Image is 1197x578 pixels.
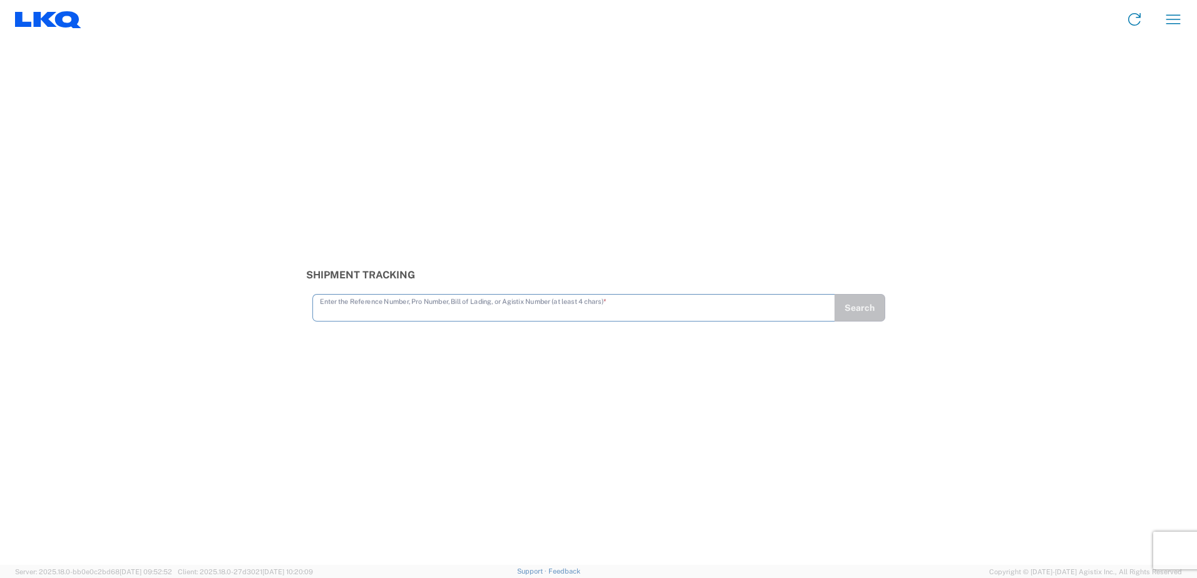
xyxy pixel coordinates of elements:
[306,269,891,281] h3: Shipment Tracking
[15,568,172,575] span: Server: 2025.18.0-bb0e0c2bd68
[120,568,172,575] span: [DATE] 09:52:52
[262,568,313,575] span: [DATE] 10:20:09
[517,567,548,575] a: Support
[178,568,313,575] span: Client: 2025.18.0-27d3021
[989,566,1182,577] span: Copyright © [DATE]-[DATE] Agistix Inc., All Rights Reserved
[548,567,580,575] a: Feedback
